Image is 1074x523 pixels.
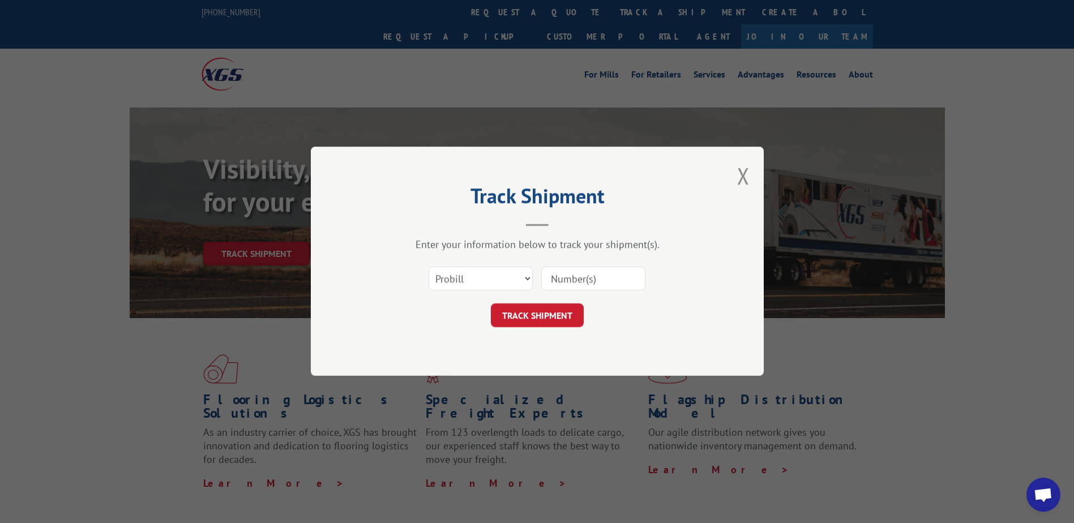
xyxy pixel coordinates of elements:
input: Number(s) [541,267,645,291]
button: Close modal [737,161,750,191]
div: Enter your information below to track your shipment(s). [367,238,707,251]
div: Open chat [1026,478,1060,512]
button: TRACK SHIPMENT [491,304,584,328]
h2: Track Shipment [367,188,707,209]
